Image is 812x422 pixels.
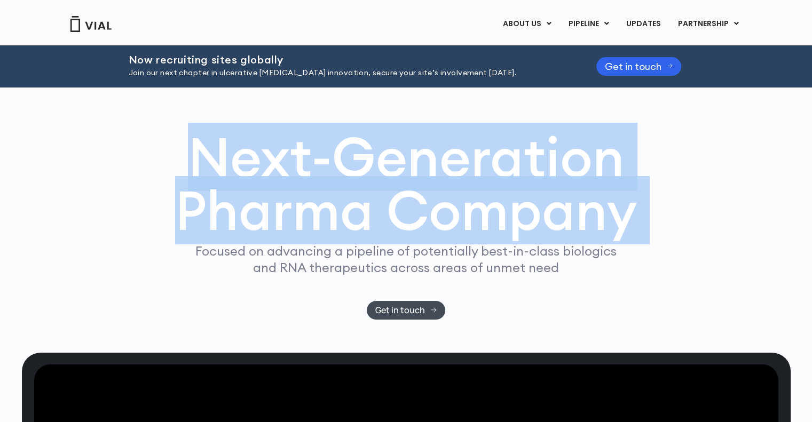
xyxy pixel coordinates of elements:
h1: Next-Generation Pharma Company [175,130,637,238]
p: Focused on advancing a pipeline of potentially best-in-class biologics and RNA therapeutics acros... [191,243,621,276]
a: Get in touch [596,57,682,76]
a: UPDATES [617,15,668,33]
a: PARTNERSHIPMenu Toggle [669,15,747,33]
h2: Now recruiting sites globally [129,54,570,66]
a: ABOUT USMenu Toggle [494,15,559,33]
span: Get in touch [605,62,661,70]
a: PIPELINEMenu Toggle [559,15,617,33]
p: Join our next chapter in ulcerative [MEDICAL_DATA] innovation, secure your site’s involvement [DA... [129,67,570,79]
img: Vial Logo [69,16,112,32]
a: Get in touch [367,301,445,320]
span: Get in touch [375,306,425,314]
